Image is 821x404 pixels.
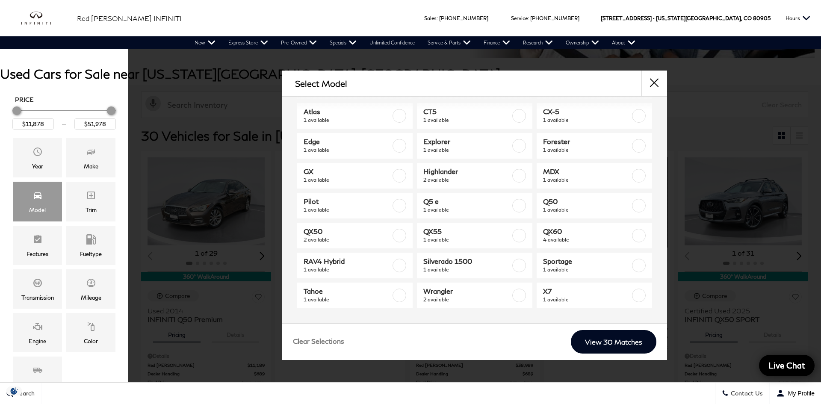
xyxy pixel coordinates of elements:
[86,319,96,336] span: Color
[304,167,391,176] span: GX
[543,265,630,274] span: 1 available
[304,295,391,304] span: 1 available
[304,206,391,214] span: 1 available
[559,36,605,49] a: Ownership
[297,193,413,218] a: Pilot1 available
[15,96,113,103] h5: Price
[423,257,511,265] span: Silverado 1500
[571,330,656,354] a: View 30 Matches
[304,227,391,236] span: QX50
[66,182,115,221] div: TrimTrim
[423,107,511,116] span: CT5
[423,167,511,176] span: Highlander
[86,205,97,215] div: Trim
[295,79,347,88] h2: Select Model
[297,283,413,308] a: Tahoe1 available
[641,71,667,96] button: close
[543,295,630,304] span: 1 available
[543,137,630,146] span: Forester
[511,15,528,21] span: Service
[86,276,96,293] span: Mileage
[4,386,24,395] img: Opt-Out Icon
[77,14,182,22] span: Red [PERSON_NAME] INFINITI
[66,269,115,309] div: MileageMileage
[293,337,344,347] a: Clear Selections
[84,336,98,346] div: Color
[423,116,511,124] span: 1 available
[543,107,630,116] span: CX-5
[297,163,413,189] a: GX1 available
[77,13,182,24] a: Red [PERSON_NAME] INFINITI
[423,265,511,274] span: 1 available
[424,15,437,21] span: Sales
[417,223,532,248] a: QX551 available
[759,355,815,376] a: Live Chat
[66,226,115,265] div: FueltypeFueltype
[304,176,391,184] span: 1 available
[543,236,630,244] span: 4 available
[543,146,630,154] span: 1 available
[601,15,771,21] a: [STREET_ADDRESS] • [US_STATE][GEOGRAPHIC_DATA], CO 80905
[423,206,511,214] span: 1 available
[417,103,532,129] a: CT51 available
[304,287,391,295] span: Tahoe
[537,103,652,129] a: CX-51 available
[437,15,438,21] span: :
[297,223,413,248] a: QX502 available
[188,36,642,49] nav: Main Navigation
[12,106,21,115] div: Minimum Price
[297,103,413,129] a: Atlas1 available
[543,176,630,184] span: 1 available
[423,197,511,206] span: Q5 e
[74,118,116,130] input: Maximum
[21,12,64,25] a: infiniti
[304,257,391,265] span: RAV4 Hybrid
[537,163,652,189] a: MDX1 available
[4,386,24,395] section: Click to Open Cookie Consent Modal
[729,390,763,397] span: Contact Us
[423,176,511,184] span: 2 available
[304,137,391,146] span: Edge
[543,227,630,236] span: QX60
[477,36,517,49] a: Finance
[107,106,115,115] div: Maximum Price
[417,253,532,278] a: Silverado 15001 available
[537,193,652,218] a: Q501 available
[421,36,477,49] a: Service & Parts
[764,360,809,371] span: Live Chat
[86,188,96,205] span: Trim
[530,15,579,21] a: [PHONE_NUMBER]
[537,133,652,159] a: Forester1 available
[417,133,532,159] a: Explorer1 available
[423,137,511,146] span: Explorer
[32,363,43,380] span: Bodystyle
[517,36,559,49] a: Research
[13,269,62,309] div: TransmissionTransmission
[537,283,652,308] a: X71 available
[304,116,391,124] span: 1 available
[32,188,43,205] span: Model
[66,138,115,177] div: MakeMake
[423,227,511,236] span: QX55
[605,36,642,49] a: About
[528,15,529,21] span: :
[423,287,511,295] span: Wrangler
[304,107,391,116] span: Atlas
[543,167,630,176] span: MDX
[785,390,815,397] span: My Profile
[770,383,821,404] button: Open user profile menu
[423,236,511,244] span: 1 available
[363,36,421,49] a: Unlimited Confidence
[32,162,43,171] div: Year
[21,12,64,25] img: INFINITI
[304,197,391,206] span: Pilot
[304,236,391,244] span: 2 available
[86,144,96,162] span: Make
[417,193,532,218] a: Q5 e1 available
[21,293,54,302] div: Transmission
[423,146,511,154] span: 1 available
[29,336,46,346] div: Engine
[543,116,630,124] span: 1 available
[417,283,532,308] a: Wrangler2 available
[439,15,488,21] a: [PHONE_NUMBER]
